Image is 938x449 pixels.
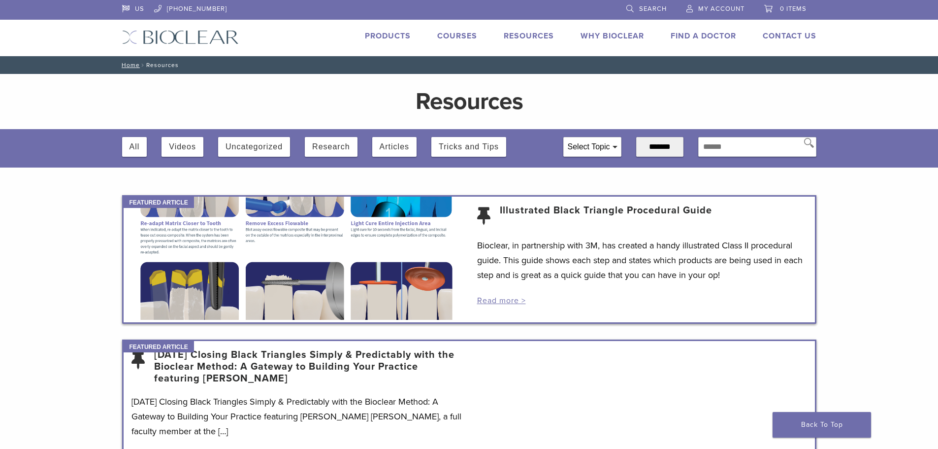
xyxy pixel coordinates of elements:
[119,62,140,69] a: Home
[140,63,146,68] span: /
[380,137,409,157] button: Articles
[154,349,461,384] a: [DATE] Closing Black Triangles Simply & Predictably with the Bioclear Method: A Gateway to Buildi...
[312,137,350,157] button: Research
[169,137,196,157] button: Videos
[504,31,554,41] a: Resources
[780,5,807,13] span: 0 items
[365,31,411,41] a: Products
[477,296,526,306] a: Read more >
[439,137,499,157] button: Tricks and Tips
[773,412,871,438] a: Back To Top
[129,137,140,157] button: All
[581,31,644,41] a: Why Bioclear
[500,205,712,228] a: Illustrated Black Triangle Procedural Guide
[671,31,736,41] a: Find A Doctor
[437,31,477,41] a: Courses
[131,394,461,439] p: [DATE] Closing Black Triangles Simply & Predictably with the Bioclear Method: A Gateway to Buildi...
[477,238,807,282] p: Bioclear, in partnership with 3M, has created a handy illustrated Class II procedural guide. This...
[763,31,816,41] a: Contact Us
[564,138,621,156] div: Select Topic
[226,137,283,157] button: Uncategorized
[122,30,239,44] img: Bioclear
[240,90,698,113] h1: Resources
[639,5,667,13] span: Search
[698,5,744,13] span: My Account
[115,56,824,74] nav: Resources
